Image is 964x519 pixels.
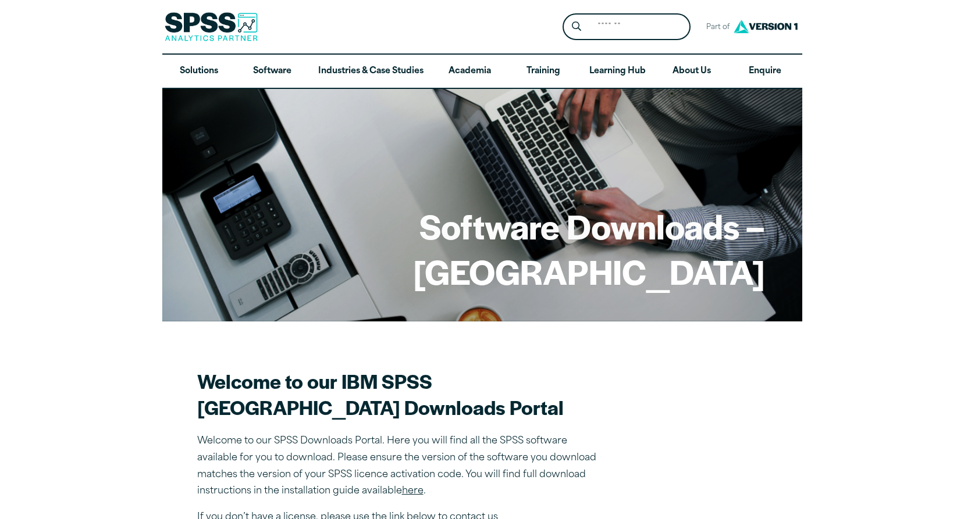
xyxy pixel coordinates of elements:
[565,16,587,38] button: Search magnifying glass icon
[197,433,604,500] p: Welcome to our SPSS Downloads Portal. Here you will find all the SPSS software available for you ...
[162,55,236,88] a: Solutions
[165,12,258,41] img: SPSS Analytics Partner
[655,55,728,88] a: About Us
[309,55,433,88] a: Industries & Case Studies
[402,486,424,496] a: here
[236,55,309,88] a: Software
[731,16,801,37] img: Version1 Logo
[580,55,655,88] a: Learning Hub
[433,55,506,88] a: Academia
[728,55,802,88] a: Enquire
[700,19,731,36] span: Part of
[506,55,579,88] a: Training
[200,203,765,293] h1: Software Downloads – [GEOGRAPHIC_DATA]
[162,55,802,88] nav: Desktop version of site main menu
[197,368,604,420] h2: Welcome to our IBM SPSS [GEOGRAPHIC_DATA] Downloads Portal
[563,13,691,41] form: Site Header Search Form
[572,22,581,31] svg: Search magnifying glass icon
